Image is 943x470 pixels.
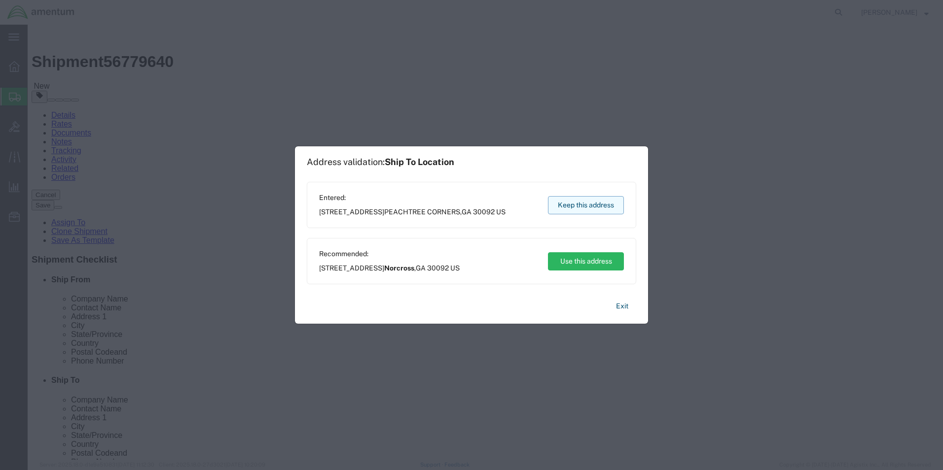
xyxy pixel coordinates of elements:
span: 30092 [427,264,449,272]
button: Use this address [548,252,624,270]
h1: Address validation: [307,157,454,168]
span: [STREET_ADDRESS] , [319,207,506,217]
span: GA [416,264,426,272]
span: Entered: [319,193,506,203]
span: US [450,264,460,272]
span: PEACHTREE CORNERS [384,208,460,216]
span: Norcross [384,264,414,272]
span: Ship To Location [385,157,454,167]
span: US [496,208,506,216]
span: [STREET_ADDRESS] , [319,263,460,273]
span: Recommended: [319,249,460,259]
span: 30092 [473,208,495,216]
button: Keep this address [548,196,624,214]
span: GA [462,208,471,216]
button: Exit [608,298,636,315]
